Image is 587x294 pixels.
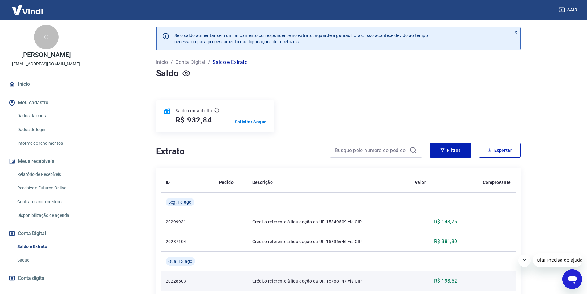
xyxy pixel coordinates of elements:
p: Crédito referente à liquidação da UR 15849509 via CIP [252,219,405,225]
p: / [171,59,173,66]
p: Descrição [252,179,273,185]
a: Dados da conta [15,110,85,122]
a: Solicitar Saque [235,119,267,125]
a: Dados de login [15,123,85,136]
a: Informe de rendimentos [15,137,85,150]
button: Meus recebíveis [7,155,85,168]
iframe: Fechar mensagem [518,255,531,267]
p: R$ 193,52 [434,277,457,285]
img: Vindi [7,0,47,19]
p: Saldo conta digital [176,108,214,114]
a: Conta digital [7,271,85,285]
a: Início [7,77,85,91]
p: 20228503 [166,278,209,284]
a: Saldo e Extrato [15,240,85,253]
button: Exportar [479,143,521,158]
a: Saque [15,254,85,267]
p: R$ 143,75 [434,218,457,226]
p: [EMAIL_ADDRESS][DOMAIN_NAME] [12,61,80,67]
iframe: Mensagem da empresa [533,253,582,267]
span: Olá! Precisa de ajuda? [4,4,52,9]
a: Recebíveis Futuros Online [15,182,85,194]
p: 20287104 [166,238,209,245]
p: R$ 381,80 [434,238,457,245]
p: Crédito referente à liquidação da UR 15836646 via CIP [252,238,405,245]
h5: R$ 932,84 [176,115,212,125]
p: Se o saldo aumentar sem um lançamento correspondente no extrato, aguarde algumas horas. Isso acon... [174,32,428,45]
span: Conta digital [18,274,46,283]
span: Seg, 18 ago [168,199,192,205]
p: / [208,59,210,66]
p: Comprovante [483,179,511,185]
p: [PERSON_NAME] [21,52,71,58]
p: Saldo e Extrato [213,59,247,66]
button: Meu cadastro [7,96,85,110]
p: Crédito referente à liquidação da UR 15788147 via CIP [252,278,405,284]
h4: Saldo [156,67,179,80]
p: ID [166,179,170,185]
button: Conta Digital [7,227,85,240]
p: Pedido [219,179,234,185]
span: Qua, 13 ago [168,258,193,264]
h4: Extrato [156,145,322,158]
a: Início [156,59,168,66]
button: Filtros [430,143,471,158]
button: Sair [557,4,580,16]
a: Contratos com credores [15,196,85,208]
a: Conta Digital [175,59,205,66]
p: 20299931 [166,219,209,225]
a: Relatório de Recebíveis [15,168,85,181]
div: C [34,25,59,49]
a: Disponibilização de agenda [15,209,85,222]
input: Busque pelo número do pedido [335,146,407,155]
p: Valor [415,179,426,185]
iframe: Botão para abrir a janela de mensagens [562,269,582,289]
